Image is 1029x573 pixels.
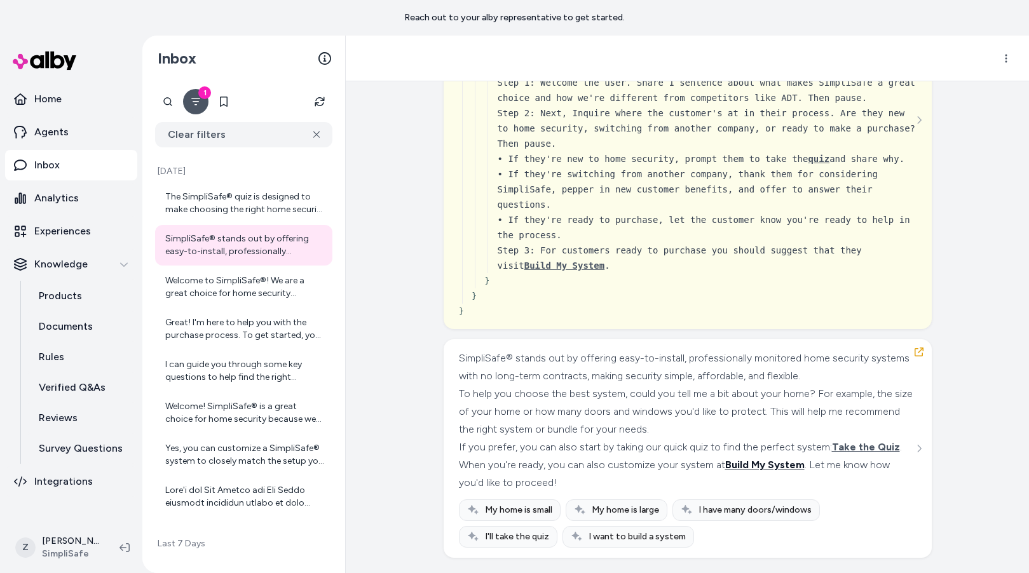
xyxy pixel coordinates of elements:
[497,105,916,151] div: Step 2: Next, Inquire where the customer's at in their process. Are they new to home security, sw...
[34,191,79,206] p: Analytics
[165,191,325,216] div: The SimpliSafe® quiz is designed to make choosing the right home security system simple and perso...
[42,548,99,560] span: SimpliSafe
[155,476,332,517] a: Lore'i dol Sit Ametco adi Eli Seddo eiusmodt incididun utlabo et dolo mag aliqua eni admin ven qu...
[5,150,137,180] a: Inbox
[15,537,36,558] span: Z
[524,260,604,271] span: Build My System
[459,456,913,492] div: When you're ready, you can also customize your system at . Let me know how you'd like to proceed!
[155,267,332,307] a: Welcome to SimpliSafe®! We are a great choice for home security because we offer easy-to-install,...
[497,151,916,166] div: • If they're new to home security, prompt them to take the and share why.
[34,257,88,272] p: Knowledge
[183,89,208,114] button: Filter
[808,154,829,164] span: quiz
[497,75,916,105] div: Step 1: Welcome the user. Share 1 sentence about what makes SimpliSafe a great choice and how we'...
[26,342,137,372] a: Rules
[165,400,325,426] div: Welcome! SimpliSafe® is a great choice for home security because we offer easy-to-install, profes...
[497,166,916,212] div: • If they're switching from another company, thank them for considering SimpliSafe, pepper in new...
[26,403,137,433] a: Reviews
[155,225,332,266] a: SimpliSafe® stands out by offering easy-to-install, professionally monitored home security system...
[165,233,325,258] div: SimpliSafe® stands out by offering easy-to-install, professionally monitored home security system...
[165,358,325,384] div: I can guide you through some key questions to help find the right SimpliSafe® system for you: 1. ...
[592,504,659,516] span: My home is large
[459,349,913,385] div: SimpliSafe® stands out by offering easy-to-install, professionally monitored home security system...
[155,351,332,391] a: I can guide you through some key questions to help find the right SimpliSafe® system for you: 1. ...
[34,125,69,140] p: Agents
[165,316,325,342] div: Great! I'm here to help you with the purchase process. To get started, you can build a system tai...
[13,51,76,70] img: alby Logo
[155,309,332,349] a: Great! I'm here to help you with the purchase process. To get started, you can build a system tai...
[698,504,812,516] span: I have many doors/windows
[39,441,123,456] p: Survey Questions
[198,86,211,99] div: 1
[165,484,325,509] div: Lore'i dol Sit Ametco adi Eli Seddo eiusmodt incididun utlabo et dolo mag aliqua eni admin ven qu...
[5,84,137,114] a: Home
[39,319,93,334] p: Documents
[39,349,64,365] p: Rules
[459,438,913,456] div: If you prefer, you can also start by taking our quick quiz to find the perfect system: .
[165,274,325,300] div: Welcome to SimpliSafe®! We are a great choice for home security because we offer easy-to-install,...
[39,288,82,304] p: Products
[158,49,196,68] h2: Inbox
[155,122,332,147] button: Clear filters
[155,537,332,550] p: Last 7 Days
[459,306,464,316] span: }
[8,527,109,568] button: Z[PERSON_NAME]SimpliSafe
[34,224,91,239] p: Experiences
[39,410,78,426] p: Reviews
[404,11,625,24] p: Reach out to your alby representative to get started.
[5,249,137,280] button: Knowledge
[34,474,93,489] p: Integrations
[497,243,916,273] div: Step 3: For customers ready to purchase you should suggest that they visit .
[725,459,805,471] span: Build My System
[484,276,489,285] span: }
[5,183,137,213] a: Analytics
[26,433,137,464] a: Survey Questions
[911,441,927,456] button: See more
[34,91,62,107] p: Home
[589,530,686,543] span: I want to build a system
[911,112,927,128] button: See more
[155,393,332,433] a: Welcome! SimpliSafe® is a great choice for home security because we offer easy-to-install, profes...
[155,183,332,224] a: The SimpliSafe® quiz is designed to make choosing the right home security system simple and perso...
[5,216,137,246] a: Experiences
[26,281,137,311] a: Products
[472,291,477,300] span: }
[34,158,60,173] p: Inbox
[165,442,325,468] div: Yes, you can customize a SimpliSafe® system to closely match the setup you have now. Our systems ...
[5,466,137,497] a: Integrations
[26,372,137,403] a: Verified Q&As
[155,165,332,178] p: [DATE]
[485,530,549,543] span: I'll take the quiz
[307,89,332,114] button: Refresh
[5,117,137,147] a: Agents
[42,535,99,548] p: [PERSON_NAME]
[39,380,106,395] p: Verified Q&As
[485,504,552,516] span: My home is small
[497,212,916,243] div: • If they're ready to purchase, let the customer know you're ready to help in the process.
[459,385,913,438] div: To help you choose the best system, could you tell me a bit about your home? For example, the siz...
[155,435,332,475] a: Yes, you can customize a SimpliSafe® system to closely match the setup you have now. Our systems ...
[832,441,900,453] span: Take the Quiz
[26,311,137,342] a: Documents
